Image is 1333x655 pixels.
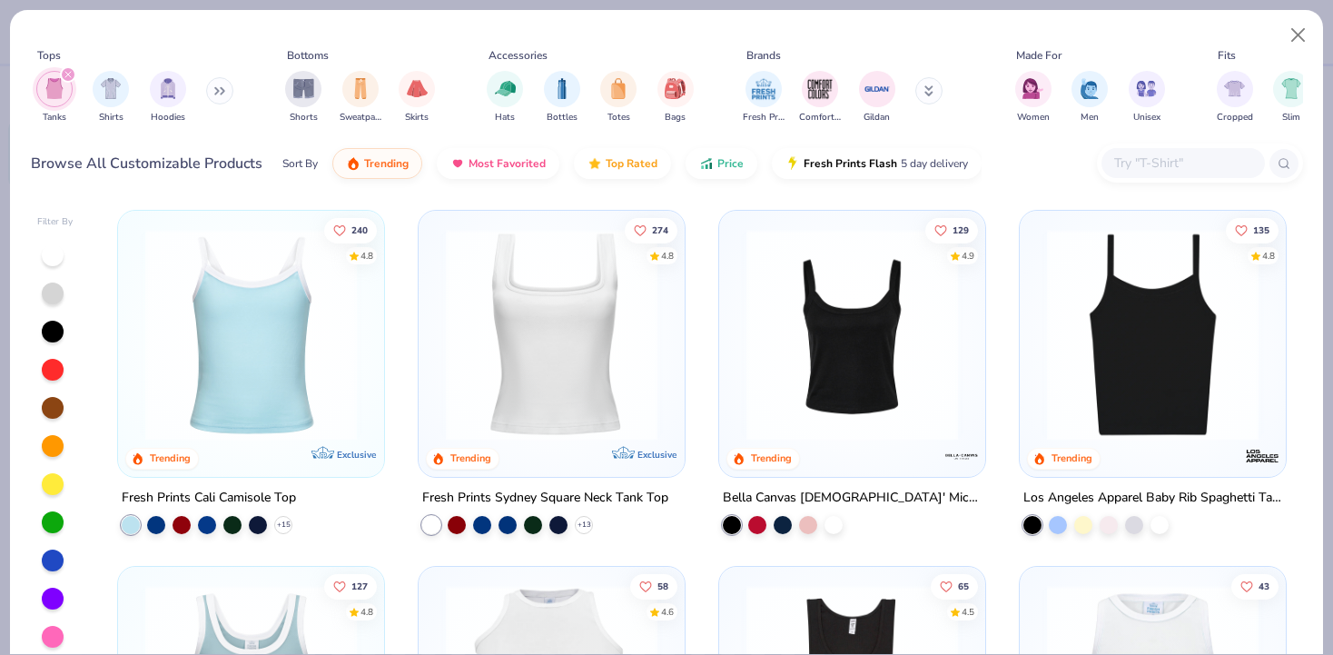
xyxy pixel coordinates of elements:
[686,148,757,179] button: Price
[422,487,668,510] div: Fresh Prints Sydney Square Neck Tank Top
[1071,71,1108,124] button: filter button
[150,71,186,124] button: filter button
[487,71,523,124] div: filter for Hats
[122,487,296,510] div: Fresh Prints Cali Camisole Top
[1226,217,1279,243] button: Like
[495,78,516,99] img: Hats Image
[1231,573,1279,599] button: Like
[487,71,523,124] button: filter button
[399,71,435,124] button: filter button
[340,111,381,124] span: Sweatpants
[1038,229,1268,441] img: cbf11e79-2adf-4c6b-b19e-3da42613dd1b
[943,438,980,474] img: Bella + Canvas logo
[136,229,366,441] img: a25d9891-da96-49f3-a35e-76288174bf3a
[1022,78,1043,99] img: Women Image
[588,156,602,171] img: TopRated.gif
[1282,111,1300,124] span: Slim
[600,71,637,124] button: filter button
[1071,71,1108,124] div: filter for Men
[743,111,785,124] span: Fresh Prints
[665,78,685,99] img: Bags Image
[806,75,834,103] img: Comfort Colors Image
[606,156,657,171] span: Top Rated
[282,155,318,172] div: Sort By
[1217,111,1253,124] span: Cropped
[901,154,968,174] span: 5 day delivery
[953,225,969,234] span: 129
[552,78,572,99] img: Bottles Image
[859,71,895,124] div: filter for Gildan
[607,111,630,124] span: Totes
[657,71,694,124] button: filter button
[1136,78,1157,99] img: Unisex Image
[44,78,64,99] img: Tanks Image
[1133,111,1160,124] span: Unisex
[958,581,969,590] span: 65
[625,217,677,243] button: Like
[1262,249,1275,263] div: 4.8
[43,111,66,124] span: Tanks
[1259,581,1269,590] span: 43
[925,217,978,243] button: Like
[31,153,262,174] div: Browse All Customizable Products
[772,148,982,179] button: Fresh Prints Flash5 day delivery
[864,75,891,103] img: Gildan Image
[285,71,321,124] div: filter for Shorts
[1129,71,1165,124] div: filter for Unisex
[337,449,376,461] span: Exclusive
[93,71,129,124] button: filter button
[1281,18,1316,53] button: Close
[325,217,378,243] button: Like
[1273,71,1309,124] button: filter button
[1112,153,1252,174] input: Try "T-Shirt"
[361,605,374,619] div: 4.8
[1129,71,1165,124] button: filter button
[495,111,515,124] span: Hats
[99,111,123,124] span: Shirts
[1253,225,1269,234] span: 135
[101,78,122,99] img: Shirts Image
[966,229,1196,441] img: 80dc4ece-0e65-4f15-94a6-2a872a258fbd
[158,78,178,99] img: Hoodies Image
[469,156,546,171] span: Most Favorited
[637,449,676,461] span: Exclusive
[450,156,465,171] img: most_fav.gif
[1080,78,1100,99] img: Men Image
[285,71,321,124] button: filter button
[437,229,666,441] img: 94a2aa95-cd2b-4983-969b-ecd512716e9a
[489,47,548,64] div: Accessories
[37,215,74,229] div: Filter By
[799,71,841,124] button: filter button
[608,78,628,99] img: Totes Image
[1015,71,1052,124] div: filter for Women
[407,78,428,99] img: Skirts Image
[37,47,61,64] div: Tops
[1218,47,1236,64] div: Fits
[1016,47,1061,64] div: Made For
[437,148,559,179] button: Most Favorited
[743,71,785,124] div: filter for Fresh Prints
[1081,111,1099,124] span: Men
[340,71,381,124] div: filter for Sweatpants
[574,148,671,179] button: Top Rated
[799,111,841,124] span: Comfort Colors
[1217,71,1253,124] button: filter button
[1023,487,1282,510] div: Los Angeles Apparel Baby Rib Spaghetti Tank
[657,71,694,124] div: filter for Bags
[737,229,967,441] img: 8af284bf-0d00-45ea-9003-ce4b9a3194ad
[600,71,637,124] div: filter for Totes
[785,156,800,171] img: flash.gif
[405,111,429,124] span: Skirts
[1217,71,1253,124] div: filter for Cropped
[746,47,781,64] div: Brands
[1015,71,1052,124] button: filter button
[351,78,370,99] img: Sweatpants Image
[864,111,890,124] span: Gildan
[661,605,674,619] div: 4.6
[544,71,580,124] button: filter button
[931,573,978,599] button: Like
[361,249,374,263] div: 4.8
[743,71,785,124] button: filter button
[799,71,841,124] div: filter for Comfort Colors
[325,573,378,599] button: Like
